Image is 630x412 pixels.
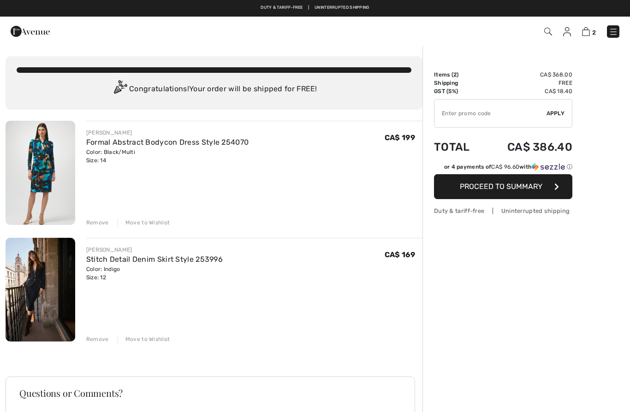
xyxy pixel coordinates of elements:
a: 1ère Avenue [11,26,50,35]
div: Congratulations! Your order will be shipped for FREE! [17,80,411,99]
button: Proceed to Summary [434,174,572,199]
a: 2 [582,26,596,37]
td: CA$ 368.00 [483,71,572,79]
div: or 4 payments of with [444,163,572,171]
img: Stitch Detail Denim Skirt Style 253996 [6,238,75,342]
a: Formal Abstract Bodycon Dress Style 254070 [86,138,249,147]
span: 2 [453,71,457,78]
img: Sezzle [532,163,565,171]
span: Apply [547,109,565,118]
td: Shipping [434,79,483,87]
img: Menu [609,27,618,36]
td: Items ( ) [434,71,483,79]
span: CA$ 169 [385,250,415,259]
div: [PERSON_NAME] [86,129,249,137]
span: 2 [592,29,596,36]
img: Search [544,28,552,35]
div: Move to Wishlist [118,218,170,227]
img: Congratulation2.svg [111,80,129,99]
div: [PERSON_NAME] [86,246,223,254]
td: Total [434,131,483,163]
span: Proceed to Summary [460,182,542,191]
div: Remove [86,335,109,343]
div: Color: Black/Multi Size: 14 [86,148,249,165]
div: Move to Wishlist [118,335,170,343]
span: CA$ 199 [385,133,415,142]
h3: Questions or Comments? [19,388,401,398]
img: Shopping Bag [582,27,590,36]
img: Formal Abstract Bodycon Dress Style 254070 [6,121,75,225]
div: Remove [86,218,109,227]
td: CA$ 18.40 [483,87,572,95]
a: Stitch Detail Denim Skirt Style 253996 [86,255,223,264]
span: CA$ 96.60 [491,164,519,170]
div: Duty & tariff-free | Uninterrupted shipping [434,206,572,215]
td: GST (5%) [434,87,483,95]
img: 1ère Avenue [11,22,50,41]
div: or 4 payments ofCA$ 96.60withSezzle Click to learn more about Sezzle [434,163,572,174]
td: Free [483,79,572,87]
input: Promo code [434,100,547,127]
td: CA$ 386.40 [483,131,572,163]
img: My Info [563,27,571,36]
div: Color: Indigo Size: 12 [86,265,223,282]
